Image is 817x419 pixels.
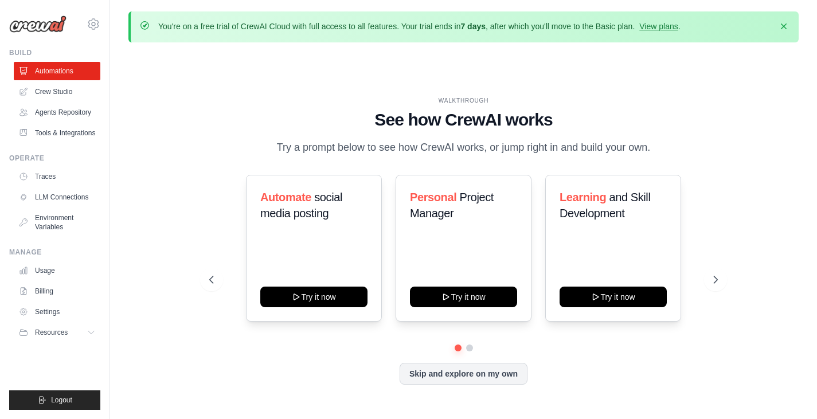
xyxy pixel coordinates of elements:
a: Traces [14,167,100,186]
button: Try it now [410,287,517,307]
button: Resources [14,323,100,342]
a: Automations [14,62,100,80]
div: Manage [9,248,100,257]
img: Logo [9,15,67,33]
a: LLM Connections [14,188,100,206]
button: Skip and explore on my own [400,363,527,385]
p: You're on a free trial of CrewAI Cloud with full access to all features. Your trial ends in , aft... [158,21,681,32]
span: Logout [51,395,72,405]
h1: See how CrewAI works [209,109,718,130]
p: Try a prompt below to see how CrewAI works, or jump right in and build your own. [271,139,656,156]
div: Operate [9,154,100,163]
a: Environment Variables [14,209,100,236]
span: Project Manager [410,191,494,220]
span: and Skill Development [560,191,650,220]
span: social media posting [260,191,342,220]
a: Usage [14,261,100,280]
a: Settings [14,303,100,321]
button: Try it now [260,287,368,307]
span: Personal [410,191,456,203]
button: Logout [9,390,100,410]
a: Tools & Integrations [14,124,100,142]
iframe: Chat Widget [760,364,817,419]
strong: 7 days [460,22,486,31]
span: Automate [260,191,311,203]
div: Build [9,48,100,57]
a: Agents Repository [14,103,100,122]
a: Billing [14,282,100,300]
button: Try it now [560,287,667,307]
span: Learning [560,191,606,203]
div: WALKTHROUGH [209,96,718,105]
a: View plans [639,22,678,31]
a: Crew Studio [14,83,100,101]
span: Resources [35,328,68,337]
